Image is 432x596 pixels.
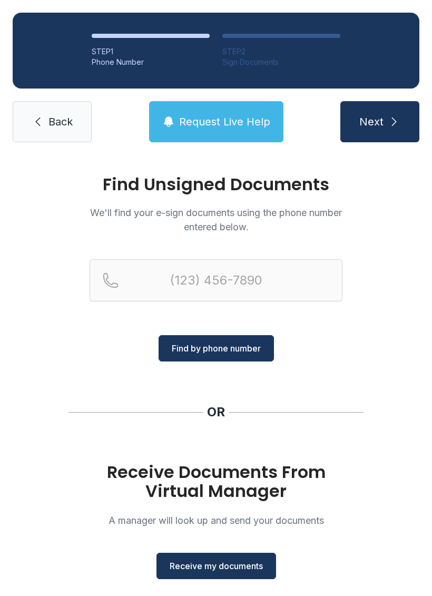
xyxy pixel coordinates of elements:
[90,513,342,527] p: A manager will look up and send your documents
[170,560,263,572] span: Receive my documents
[359,114,384,129] span: Next
[172,342,261,355] span: Find by phone number
[179,114,270,129] span: Request Live Help
[90,206,342,234] p: We'll find your e-sign documents using the phone number entered below.
[48,114,73,129] span: Back
[90,176,342,193] h1: Find Unsigned Documents
[92,57,210,67] div: Phone Number
[222,46,340,57] div: STEP 2
[207,404,225,421] div: OR
[222,57,340,67] div: Sign Documents
[90,259,342,301] input: Reservation phone number
[90,463,342,501] h1: Receive Documents From Virtual Manager
[92,46,210,57] div: STEP 1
